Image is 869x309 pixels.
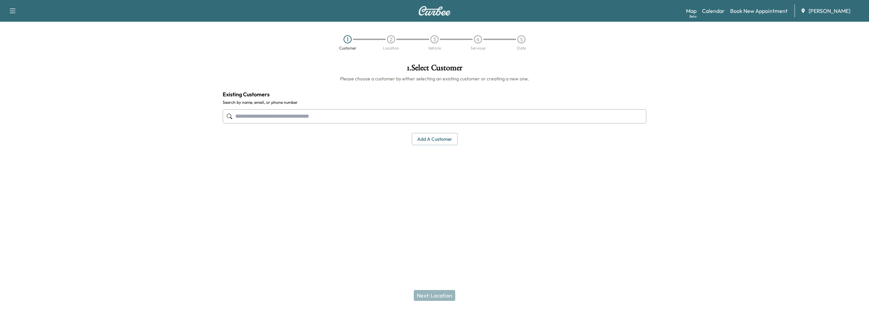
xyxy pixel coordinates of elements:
[474,35,482,43] div: 4
[517,35,525,43] div: 5
[428,46,441,50] div: Vehicle
[689,14,697,19] div: Beta
[387,35,395,43] div: 2
[223,100,646,105] label: Search by name, email, or phone number
[223,64,646,75] h1: 1 . Select Customer
[517,46,526,50] div: Date
[223,90,646,98] h4: Existing Customers
[430,35,439,43] div: 3
[412,133,458,146] button: Add a customer
[686,7,697,15] a: MapBeta
[730,7,788,15] a: Book New Appointment
[383,46,399,50] div: Location
[418,6,451,16] img: Curbee Logo
[344,35,352,43] div: 1
[702,7,725,15] a: Calendar
[339,46,356,50] div: Customer
[470,46,485,50] div: Services
[809,7,850,15] span: [PERSON_NAME]
[223,75,646,82] h6: Please choose a customer by either selecting an existing customer or creating a new one.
